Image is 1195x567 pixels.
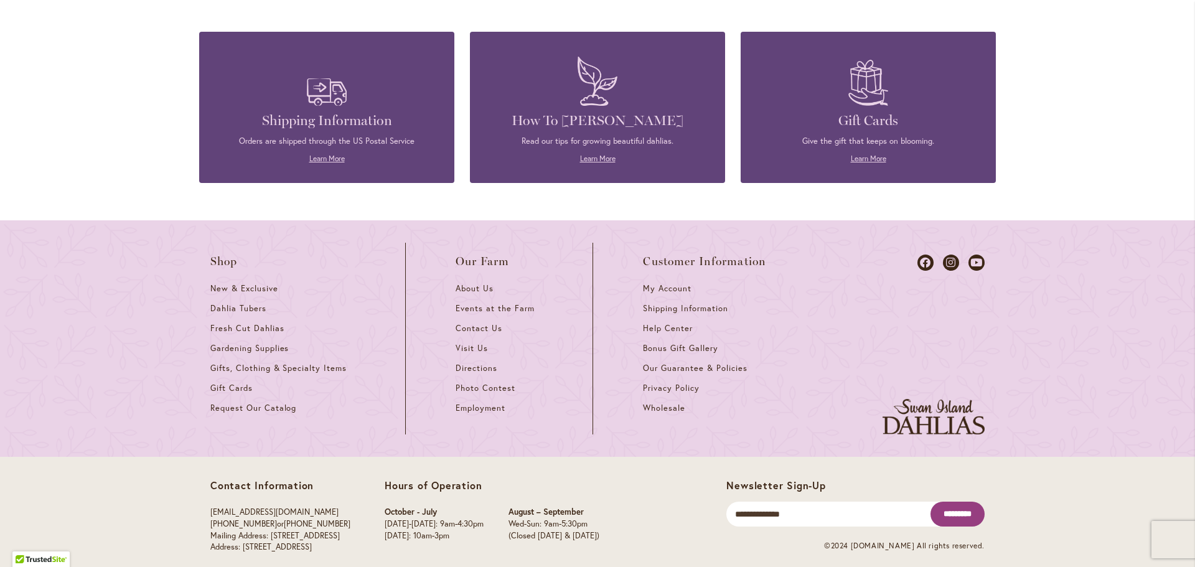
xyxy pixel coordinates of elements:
span: Employment [456,403,505,413]
span: Events at the Farm [456,303,534,314]
span: New & Exclusive [210,283,278,294]
span: Contact Us [456,323,502,334]
span: Gardening Supplies [210,343,289,354]
a: Dahlias on Youtube [968,255,985,271]
span: Photo Contest [456,383,515,393]
span: Visit Us [456,343,488,354]
p: [DATE]-[DATE]: 9am-4:30pm [385,518,484,530]
span: Wholesale [643,403,685,413]
span: Bonus Gift Gallery [643,343,718,354]
span: Request Our Catalog [210,403,296,413]
a: [PHONE_NUMBER] [210,518,277,529]
span: Fresh Cut Dahlias [210,323,284,334]
span: My Account [643,283,691,294]
p: Wed-Sun: 9am-5:30pm [508,518,599,530]
a: Learn More [580,154,616,163]
p: Read our tips for growing beautiful dahlias. [489,136,706,147]
a: Learn More [309,154,345,163]
a: Dahlias on Facebook [917,255,934,271]
span: Dahlia Tubers [210,303,266,314]
span: Our Farm [456,255,509,268]
a: Dahlias on Instagram [943,255,959,271]
p: October - July [385,507,484,518]
a: Learn More [851,154,886,163]
span: Help Center [643,323,693,334]
span: About Us [456,283,494,294]
a: [PHONE_NUMBER] [284,518,350,529]
span: Directions [456,363,497,373]
span: Newsletter Sign-Up [726,479,825,492]
p: Orders are shipped through the US Postal Service [218,136,436,147]
p: or Mailing Address: [STREET_ADDRESS] Address: [STREET_ADDRESS] [210,507,350,553]
a: [EMAIL_ADDRESS][DOMAIN_NAME] [210,507,339,517]
span: Our Guarantee & Policies [643,363,747,373]
span: Customer Information [643,255,766,268]
span: Shipping Information [643,303,728,314]
h4: How To [PERSON_NAME] [489,112,706,129]
h4: Shipping Information [218,112,436,129]
span: Gifts, Clothing & Specialty Items [210,363,347,373]
span: Gift Cards [210,383,253,393]
p: August – September [508,507,599,518]
h4: Gift Cards [759,112,977,129]
p: Contact Information [210,479,350,492]
span: Privacy Policy [643,383,700,393]
span: Shop [210,255,238,268]
p: Give the gift that keeps on blooming. [759,136,977,147]
p: Hours of Operation [385,479,599,492]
